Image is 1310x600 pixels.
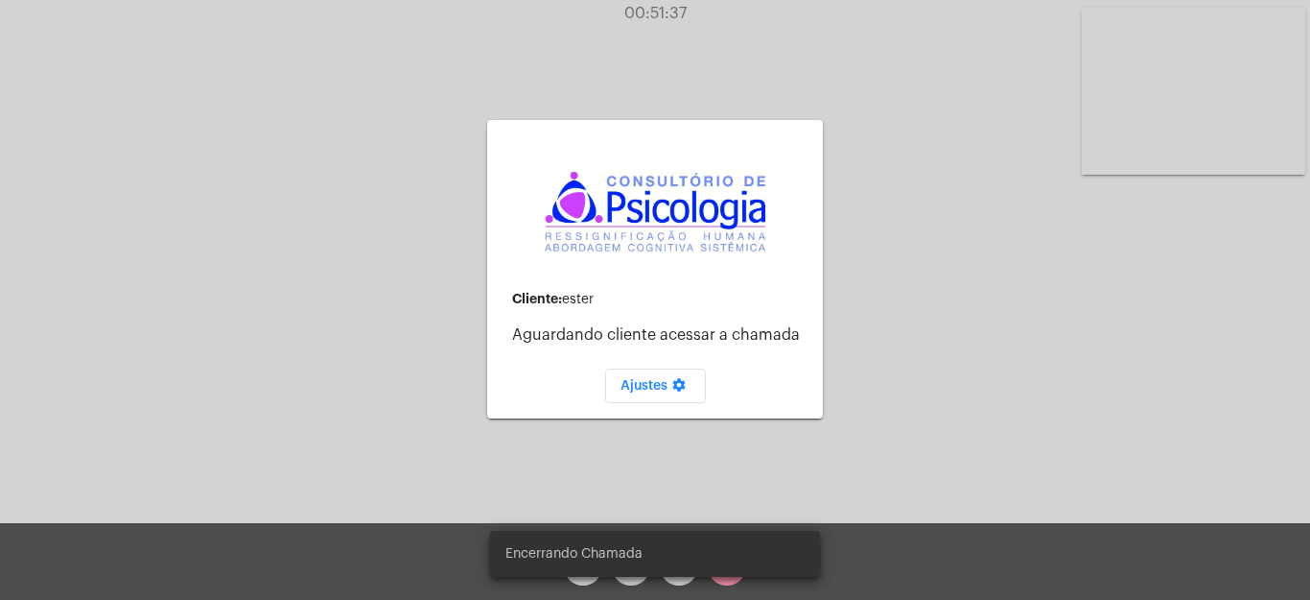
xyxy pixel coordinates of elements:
[512,292,807,307] div: ester
[512,326,807,344] p: Aguardando cliente acessar a chamada
[512,292,562,305] strong: Cliente:
[667,377,690,400] mat-icon: settings
[624,6,687,21] span: 00:51:37
[505,544,643,564] span: Encerrando Chamada
[620,379,690,393] span: Ajustes
[605,369,706,403] button: Ajustes
[545,172,765,252] img: logomarcaconsultorio.jpeg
